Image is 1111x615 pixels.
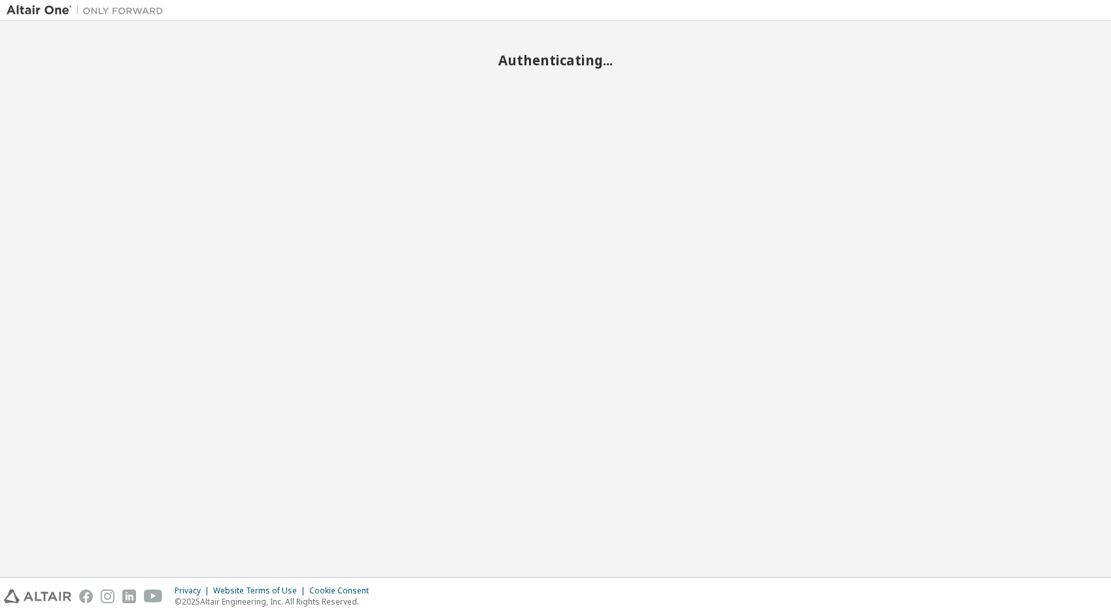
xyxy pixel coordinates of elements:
[213,586,309,596] div: Website Terms of Use
[144,590,163,603] img: youtube.svg
[122,590,136,603] img: linkedin.svg
[7,4,170,17] img: Altair One
[175,586,213,596] div: Privacy
[175,596,377,607] p: © 2025 Altair Engineering, Inc. All Rights Reserved.
[309,586,377,596] div: Cookie Consent
[7,52,1104,69] h2: Authenticating...
[79,590,93,603] img: facebook.svg
[4,590,71,603] img: altair_logo.svg
[101,590,114,603] img: instagram.svg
